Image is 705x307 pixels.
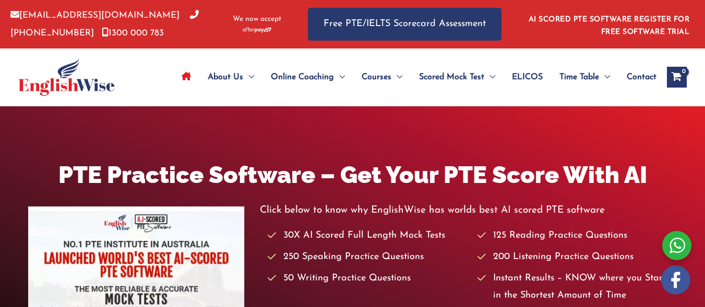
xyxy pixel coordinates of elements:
h1: PTE Practice Software – Get Your PTE Score With AI [28,158,677,191]
a: About UsMenu Toggle [199,59,262,95]
a: Free PTE/IELTS Scorecard Assessment [308,8,501,41]
img: white-facebook.png [661,265,690,294]
a: Time TableMenu Toggle [551,59,618,95]
li: Instant Results – KNOW where you Stand in the Shortest Amount of Time [477,270,677,305]
a: Online CoachingMenu Toggle [262,59,353,95]
li: 30X AI Scored Full Length Mock Tests [268,227,467,244]
li: 50 Writing Practice Questions [268,270,467,287]
span: We now accept [233,14,281,24]
span: Menu Toggle [599,59,610,95]
a: [PHONE_NUMBER] [10,11,199,37]
li: 250 Speaking Practice Questions [268,249,467,266]
span: About Us [208,59,243,95]
span: ELICOS [512,59,543,95]
img: Afterpay-Logo [243,27,271,33]
a: Scored Mock TestMenu Toggle [411,59,504,95]
a: 1300 000 783 [102,29,164,38]
span: Courses [362,59,391,95]
li: 125 Reading Practice Questions [477,227,677,244]
a: AI SCORED PTE SOFTWARE REGISTER FOR FREE SOFTWARE TRIAL [529,16,690,36]
nav: Site Navigation: Main Menu [173,59,656,95]
p: Click below to know why EnglishWise has worlds best AI scored PTE software [260,202,677,219]
li: 200 Listening Practice Questions [477,249,677,266]
span: Menu Toggle [391,59,402,95]
span: Online Coaching [271,59,334,95]
aside: Header Widget 1 [522,7,695,41]
a: Contact [618,59,656,95]
span: Scored Mock Test [419,59,484,95]
a: ELICOS [504,59,551,95]
a: CoursesMenu Toggle [353,59,411,95]
span: Time Table [559,59,599,95]
span: Contact [627,59,656,95]
span: Menu Toggle [334,59,345,95]
a: [EMAIL_ADDRESS][DOMAIN_NAME] [10,11,180,20]
span: Menu Toggle [484,59,495,95]
span: Menu Toggle [243,59,254,95]
a: View Shopping Cart, empty [667,67,687,88]
img: cropped-ew-logo [18,58,115,96]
